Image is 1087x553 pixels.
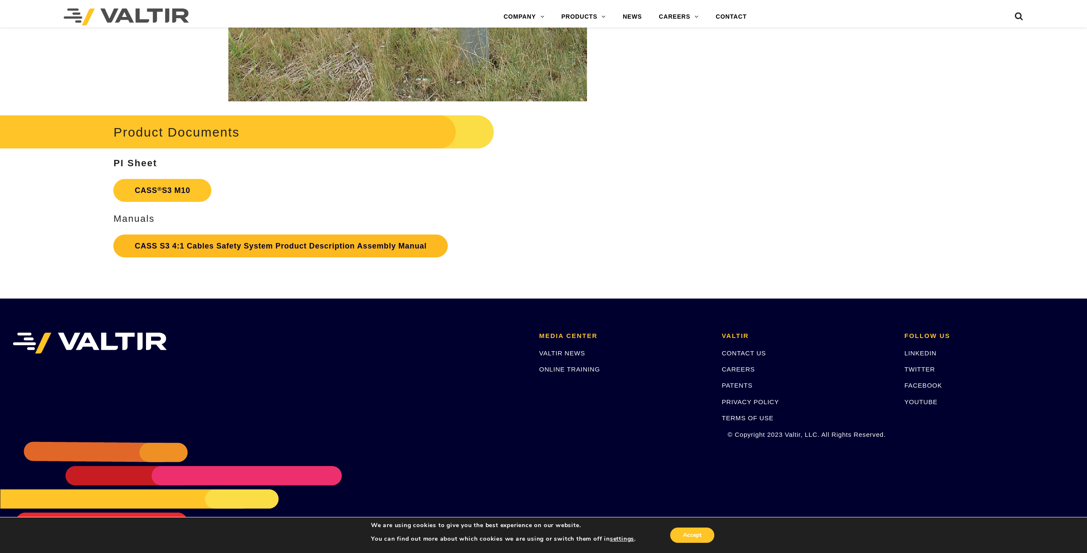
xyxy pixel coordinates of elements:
h2: MEDIA CENTER [539,332,709,340]
a: CAREERS [722,366,755,373]
a: CONTACT [707,8,755,25]
a: NEWS [614,8,650,25]
a: ONLINE TRAINING [539,366,600,373]
button: settings [610,535,634,543]
a: CAREERS [650,8,707,25]
a: TWITTER [904,366,935,373]
a: YOUTUBE [904,398,938,405]
a: COMPANY [495,8,553,25]
a: TERMS OF USE [722,414,773,422]
a: FACEBOOK [904,382,942,389]
a: CASS®S3 M10 [113,179,211,202]
a: CONTACT US [722,349,766,357]
p: You can find out more about which cookies we are using or switch them off in . [371,535,636,543]
a: PATENTS [722,382,753,389]
p: © Copyright 2023 Valtir, LLC. All Rights Reserved. [722,430,891,439]
h3: Manuals [113,214,702,224]
a: PRODUCTS [553,8,614,25]
img: VALTIR [13,332,167,354]
a: LINKEDIN [904,349,937,357]
h2: FOLLOW US [904,332,1074,340]
a: VALTIR NEWS [539,349,585,357]
button: Accept [670,528,714,543]
strong: PI Sheet [113,158,157,168]
p: We are using cookies to give you the best experience on our website. [371,522,636,529]
a: PRIVACY POLICY [722,398,779,405]
a: CASS S3 4:1 Cables Safety System Product Description Assembly Manual [113,235,448,257]
h2: VALTIR [722,332,891,340]
sup: ® [157,186,162,192]
img: Valtir [64,8,189,25]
